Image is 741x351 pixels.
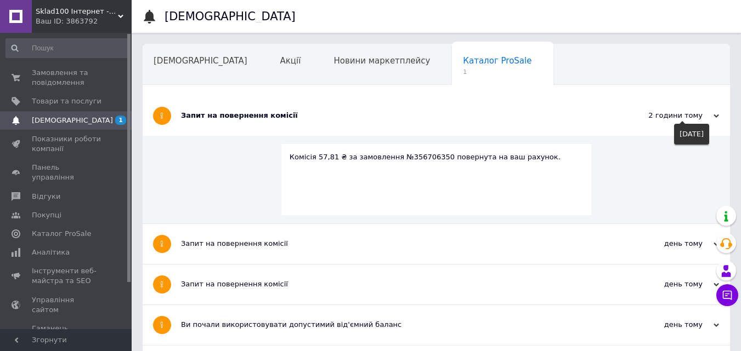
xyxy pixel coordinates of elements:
div: день тому [609,320,719,330]
span: Інструменти веб-майстра та SEO [32,266,101,286]
span: Покупці [32,210,61,220]
div: Ви почали використовувати допустимий від'ємний баланс [181,320,609,330]
span: Акції [280,56,301,66]
span: Sklad100 Інтернет -магазин доступних товарів для дому та всієї сім'ї. [36,7,118,16]
span: Відгуки [32,192,60,202]
div: Комісія 57,81 ₴ за замовлення №356706350 повернута на ваш рахунок. [290,152,584,162]
div: Ваш ID: 3863792 [36,16,132,26]
span: Товари та послуги [32,96,101,106]
span: 1 [463,68,531,76]
span: Каталог ProSale [463,56,531,66]
span: 1 [115,116,126,125]
span: Каталог ProSale [32,229,91,239]
div: [DATE] [674,124,709,145]
div: день тому [609,239,719,249]
div: Запит на повернення комісії [181,279,609,289]
span: [DEMOGRAPHIC_DATA] [32,116,113,125]
span: Замовлення та повідомлення [32,68,101,88]
div: Запит на повернення комісії [181,111,609,120]
span: [DEMOGRAPHIC_DATA] [154,56,247,66]
span: Аналітика [32,248,70,257]
div: день тому [609,279,719,289]
span: Показники роботи компанії [32,134,101,154]
input: Пошук [5,38,129,58]
div: Запит на повернення комісії [181,239,609,249]
span: Управління сайтом [32,295,101,315]
h1: [DEMOGRAPHIC_DATA] [165,10,296,23]
span: Панель управління [32,163,101,182]
div: 2 години тому [609,111,719,120]
span: Новини маркетплейсу [333,56,430,66]
span: Гаманець компанії [32,324,101,343]
button: Чат з покупцем [716,284,738,306]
